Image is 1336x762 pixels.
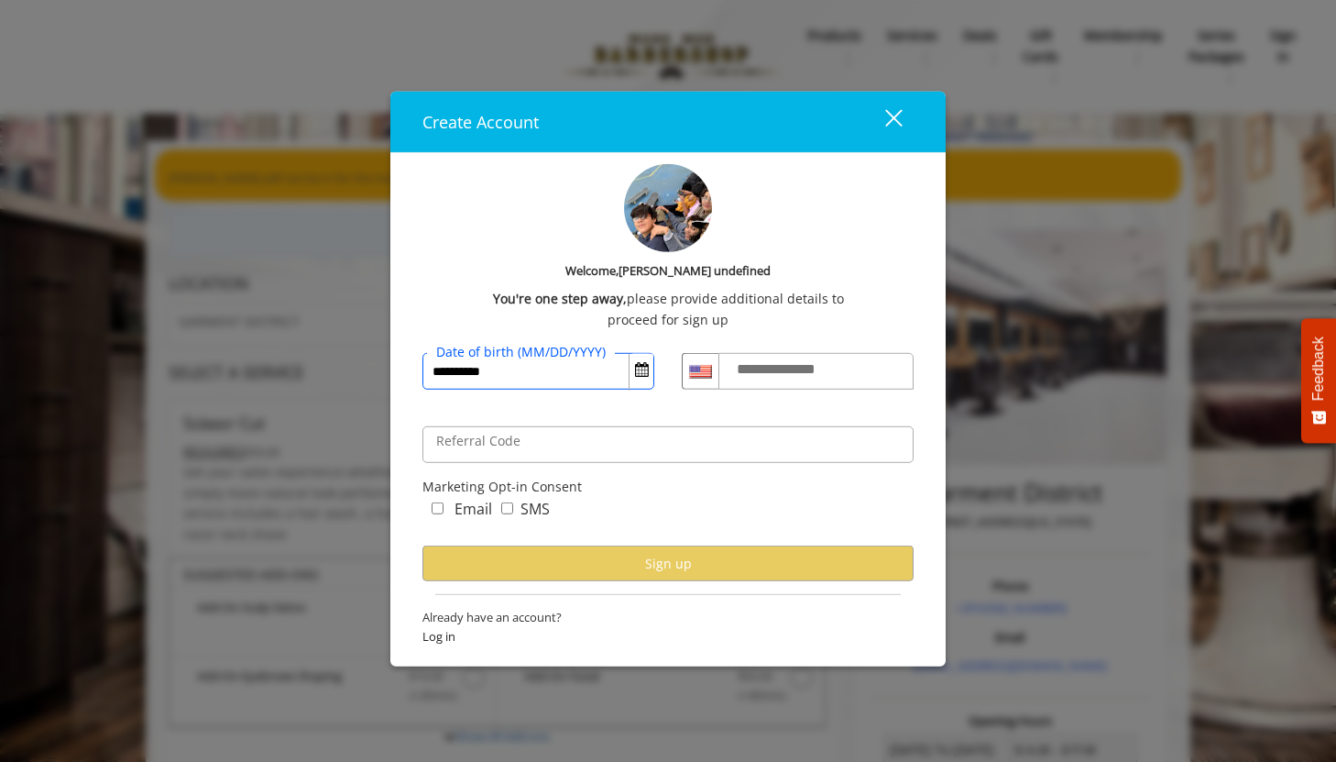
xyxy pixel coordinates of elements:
div: proceed for sign up [422,310,914,330]
button: Open Calendar [630,354,653,385]
input: ReferralCode [422,426,914,463]
label: Referral Code [427,431,530,451]
button: Feedback - Show survey [1301,318,1336,443]
div: close dialog [864,108,901,136]
span: Create Account [422,110,539,132]
div: Marketing Opt-in Consent [422,477,914,497]
label: Date of birth (MM/DD/YYYY) [427,342,615,362]
input: marketing_email_concern [432,502,444,514]
div: please provide additional details to [422,289,914,309]
div: Country [682,353,718,390]
img: profile-pic [624,163,712,251]
button: close dialog [851,103,914,140]
input: DateOfBirth [422,353,654,390]
label: Email [454,497,492,521]
label: SMS [520,497,550,521]
button: Sign up [422,546,914,581]
b: You're one step away, [493,289,627,309]
b: Welcome,[PERSON_NAME] undefined [565,260,771,280]
span: Log in [422,627,914,646]
span: Already have an account? [422,608,914,627]
input: marketing_sms_concern [501,502,513,514]
span: Feedback [1310,337,1327,401]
